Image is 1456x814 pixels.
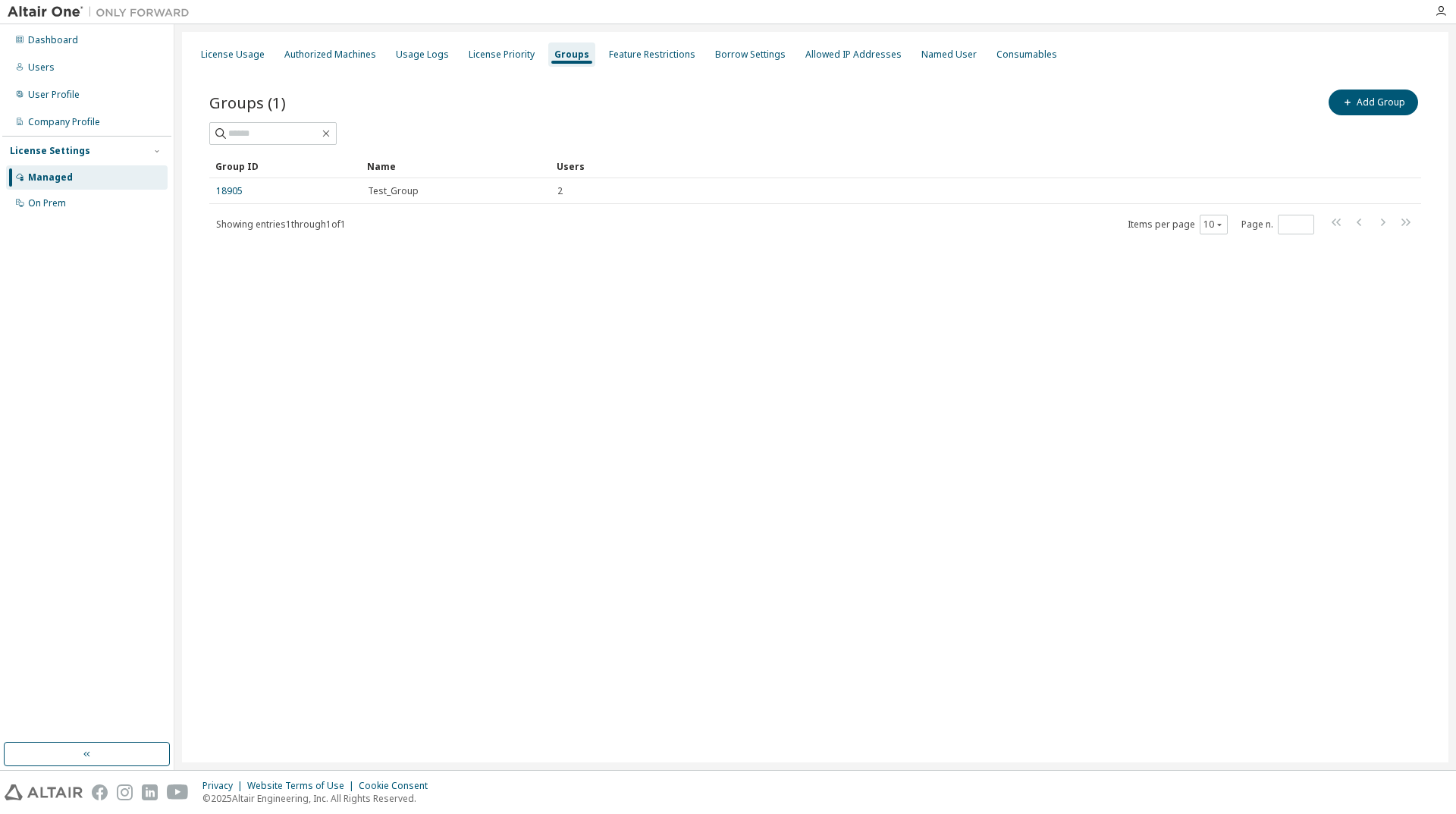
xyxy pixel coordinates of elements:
[805,49,902,61] div: Allowed IP Addresses
[28,89,80,101] div: User Profile
[715,49,786,61] div: Borrow Settings
[28,116,100,128] div: Company Profile
[554,49,589,61] div: Groups
[202,780,247,792] div: Privacy
[284,49,376,61] div: Authorized Machines
[216,218,346,231] span: Showing entries 1 through 1 of 1
[1241,215,1314,234] span: Page n.
[28,61,55,74] div: Users
[557,185,563,197] span: 2
[209,92,286,113] span: Groups (1)
[202,792,437,805] p: © 2025 Altair Engineering, Inc. All Rights Reserved.
[117,784,133,800] img: instagram.svg
[28,171,73,184] div: Managed
[8,5,197,20] img: Altair One
[216,185,243,197] a: 18905
[359,780,437,792] div: Cookie Consent
[1128,215,1228,234] span: Items per page
[28,34,78,46] div: Dashboard
[557,154,1379,178] div: Users
[28,197,66,209] div: On Prem
[142,784,158,800] img: linkedin.svg
[609,49,695,61] div: Feature Restrictions
[1203,218,1224,231] button: 10
[167,784,189,800] img: youtube.svg
[996,49,1057,61] div: Consumables
[921,49,977,61] div: Named User
[92,784,108,800] img: facebook.svg
[469,49,535,61] div: License Priority
[368,185,419,197] span: Test_Group
[1329,90,1418,115] button: Add Group
[367,154,544,178] div: Name
[201,49,265,61] div: License Usage
[396,49,449,61] div: Usage Logs
[247,780,359,792] div: Website Terms of Use
[5,784,83,800] img: altair_logo.svg
[10,145,90,157] div: License Settings
[215,154,355,178] div: Group ID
